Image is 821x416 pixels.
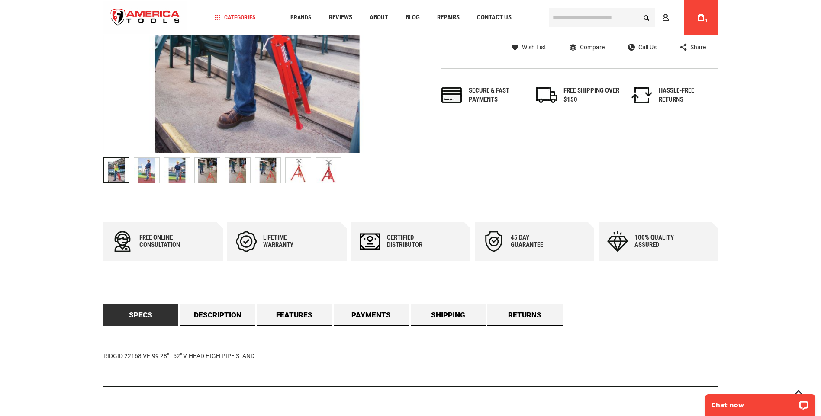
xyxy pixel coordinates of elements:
img: RIDGID 22168 VF-99 28" - 52" V-Head High Pipe Stand [134,158,159,183]
img: RIDGID 22168 VF-99 28" - 52" V-Head High Pipe Stand [255,158,280,183]
a: Contact Us [473,12,515,23]
div: FREE SHIPPING OVER $150 [563,86,620,105]
div: RIDGID 22168 VF-99 28" - 52" V-Head High Pipe Stand [194,153,225,188]
a: About [366,12,392,23]
a: Specs [103,304,179,326]
img: returns [631,87,652,103]
button: Search [638,9,655,26]
span: Repairs [437,14,460,21]
span: Call Us [638,44,657,50]
a: Payments [334,304,409,326]
div: RIDGID 22168 VF-99 28" - 52" V-HEAD HIGH PIPE STAND [103,326,718,387]
a: Features [257,304,332,326]
div: Free online consultation [139,234,191,249]
div: RIDGID 22168 VF-99 28" - 52" V-Head High Pipe Stand [103,153,134,188]
span: About [370,14,388,21]
div: 100% quality assured [634,234,686,249]
img: America Tools [103,1,187,34]
div: Secure & fast payments [469,86,525,105]
span: Compare [580,44,605,50]
div: RIDGID 22168 VF-99 28" - 52" V-Head High Pipe Stand [134,153,164,188]
div: Lifetime warranty [263,234,315,249]
a: Shipping [411,304,486,326]
a: Reviews [325,12,356,23]
div: HASSLE-FREE RETURNS [659,86,715,105]
span: Categories [214,14,256,20]
a: Blog [402,12,424,23]
img: shipping [536,87,557,103]
img: payments [441,87,462,103]
div: RIDGID 22168 VF-99 28" - 52" V-Head High Pipe Stand [316,153,341,188]
a: Repairs [433,12,464,23]
div: RIDGID 22168 VF-99 28" - 52" V-Head High Pipe Stand [225,153,255,188]
div: RIDGID 22168 VF-99 28" - 52" V-Head High Pipe Stand [164,153,194,188]
a: Compare [570,43,605,51]
div: Certified Distributor [387,234,439,249]
iframe: LiveChat chat widget [699,389,821,416]
span: Brands [290,14,312,20]
img: RIDGID 22168 VF-99 28" - 52" V-Head High Pipe Stand [164,158,190,183]
a: Call Us [628,43,657,51]
span: Wish List [522,44,546,50]
a: Wish List [512,43,546,51]
span: Blog [406,14,420,21]
span: Share [690,44,706,50]
a: Description [180,304,255,326]
a: store logo [103,1,187,34]
div: RIDGID 22168 VF-99 28" - 52" V-Head High Pipe Stand [255,153,285,188]
div: 45 day Guarantee [511,234,563,249]
img: RIDGID 22168 VF-99 28" - 52" V-Head High Pipe Stand [316,158,341,183]
a: Returns [487,304,563,326]
span: Reviews [329,14,352,21]
a: Brands [287,12,316,23]
span: 1 [705,19,708,23]
div: RIDGID 22168 VF-99 28" - 52" V-Head High Pipe Stand [285,153,316,188]
img: RIDGID 22168 VF-99 28" - 52" V-Head High Pipe Stand [225,158,250,183]
span: Contact Us [477,14,512,21]
a: Categories [210,12,260,23]
img: RIDGID 22168 VF-99 28" - 52" V-Head High Pipe Stand [286,158,311,183]
img: RIDGID 22168 VF-99 28" - 52" V-Head High Pipe Stand [195,158,220,183]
